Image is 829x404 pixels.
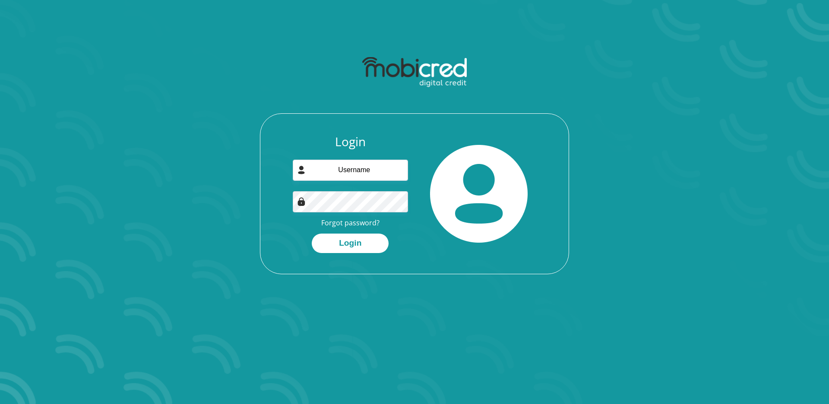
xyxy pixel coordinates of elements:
button: Login [312,234,389,253]
img: mobicred logo [362,57,466,87]
input: Username [293,160,408,181]
img: user-icon image [297,166,306,174]
img: Image [297,197,306,206]
h3: Login [293,135,408,149]
a: Forgot password? [321,218,380,228]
